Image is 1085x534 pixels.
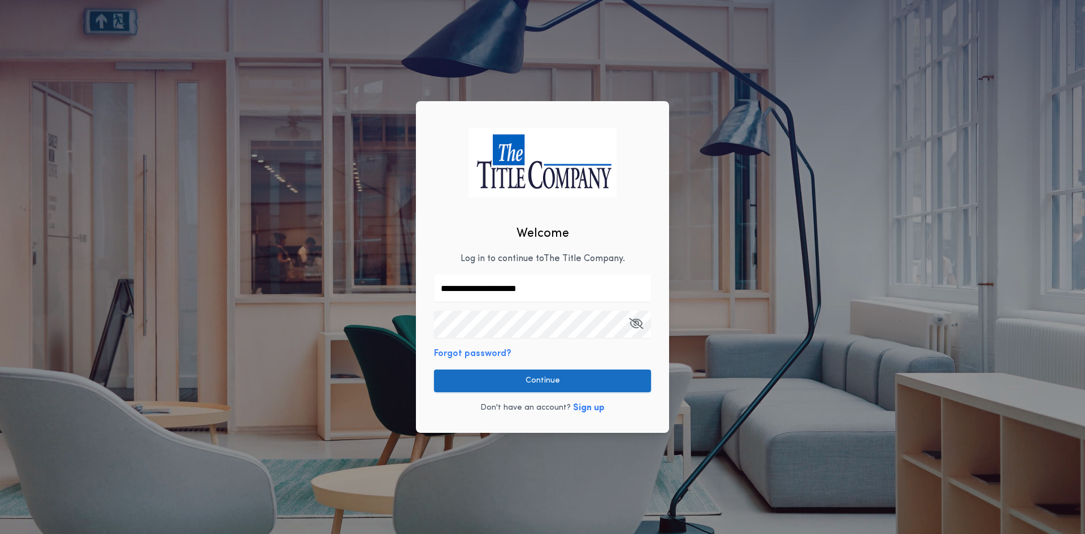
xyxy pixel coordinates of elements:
p: Log in to continue to The Title Company . [461,252,625,266]
button: Sign up [573,401,605,415]
img: logo [468,128,617,197]
h2: Welcome [517,224,569,243]
button: Forgot password? [434,347,511,361]
p: Don't have an account? [480,402,571,414]
button: Continue [434,370,651,392]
